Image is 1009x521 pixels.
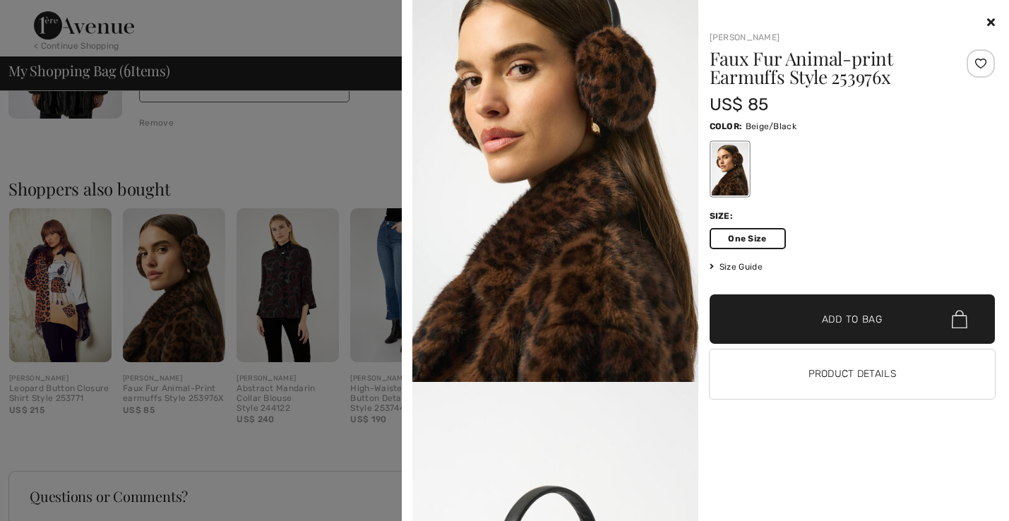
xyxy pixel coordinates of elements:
[746,121,796,131] span: Beige/Black
[710,349,996,399] button: Product Details
[710,49,948,86] h1: Faux Fur Animal-print Earmuffs Style 253976x
[710,95,769,114] span: US$ 85
[711,143,748,196] div: Beige/Black
[710,228,786,249] span: One Size
[822,312,883,327] span: Add to Bag
[710,32,780,42] a: [PERSON_NAME]
[710,210,736,222] div: Size:
[710,260,763,273] span: Size Guide
[952,310,967,328] img: Bag.svg
[33,10,62,23] span: Chat
[710,294,996,344] button: Add to Bag
[710,121,743,131] span: Color:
